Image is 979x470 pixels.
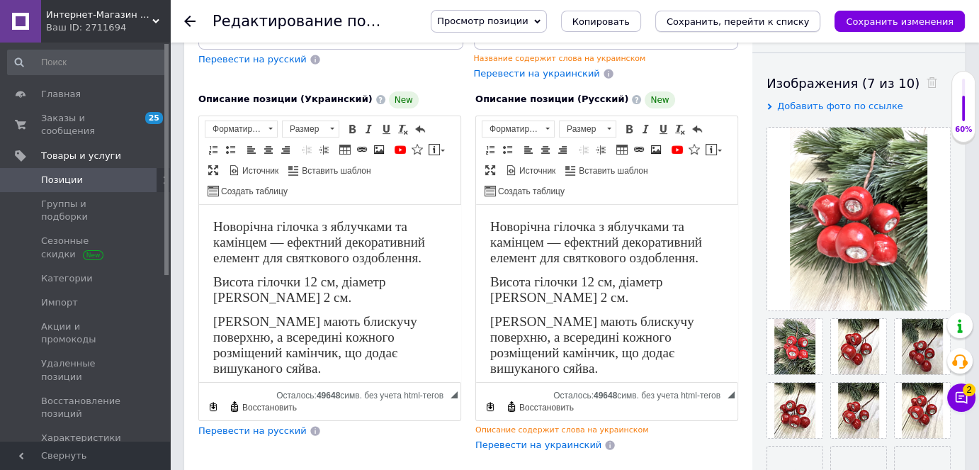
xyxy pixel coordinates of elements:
[521,142,536,157] a: По левому краю
[219,186,288,198] span: Создать таблицу
[392,142,408,157] a: Добавить видео с YouTube
[371,142,387,157] a: Изображение
[409,142,425,157] a: Вставить иконку
[198,425,307,436] span: Перевести на русский
[686,142,702,157] a: Вставить иконку
[14,14,247,227] body: Визуальный текстовый редактор, 0DAFEFBE-7DAA-43B9-94E0-A01399F7593B
[276,387,451,401] div: Подсчет символов
[184,16,196,27] div: Вернуться назад
[426,142,447,157] a: Вставить сообщение
[240,165,278,177] span: Источник
[482,121,541,137] span: Форматирование
[482,162,498,178] a: Развернуть
[198,94,373,104] span: Описание позиции (Украинский)
[41,235,131,260] span: Сезонные скидки
[517,402,574,414] span: Восстановить
[594,391,617,401] span: 49648
[631,142,647,157] a: Вставить/Редактировать ссылку (Ctrl+L)
[205,121,264,137] span: Форматирование
[559,121,616,138] a: Размер
[361,121,377,137] a: Курсив (Ctrl+I)
[499,142,515,157] a: Вставить / удалить маркированный список
[395,121,411,137] a: Убрать форматирование
[286,162,373,178] a: Вставить шаблон
[205,121,278,138] a: Форматирование
[517,165,555,177] span: Источник
[451,391,458,398] span: Перетащите для изменения размера
[222,142,238,157] a: Вставить / удалить маркированный список
[593,142,609,157] a: Увеличить отступ
[282,121,339,138] a: Размер
[41,88,81,101] span: Главная
[951,71,975,142] div: 60% Качество заполнения
[638,121,654,137] a: Курсив (Ctrl+I)
[475,94,628,104] span: Описание позиции (Русский)
[14,14,226,60] span: Новорічна гілочка з яблучками та камінцем — ефектний декоративний елемент для святкового оздоблення.
[482,121,555,138] a: Форматирование
[474,68,600,79] span: Перевести на украинский
[41,395,131,420] span: Восстановление позиций
[344,121,360,137] a: Полужирный (Ctrl+B)
[504,162,558,178] a: Источник
[728,391,735,398] span: Перетащите для изменения размера
[240,402,297,414] span: Восстановить
[504,399,576,415] a: Восстановить
[41,198,131,223] span: Группы и подборки
[655,121,671,137] a: Подчеркнутый (Ctrl+U)
[561,11,641,32] button: Копировать
[766,74,951,92] div: Изображения (7 из 10)
[46,9,152,21] span: Интернет-Магазин искусственных цветов Kvitochky
[227,162,281,178] a: Источник
[555,142,570,157] a: По правому краю
[354,142,370,157] a: Вставить/Редактировать ссылку (Ctrl+L)
[834,11,965,32] button: Сохранить изменения
[41,357,131,383] span: Удаленные позиции
[389,91,419,108] span: New
[46,21,170,34] div: Ваш ID: 2711694
[205,142,221,157] a: Вставить / удалить нумерованный список
[577,165,647,177] span: Вставить шаблон
[621,121,637,137] a: Полужирный (Ctrl+B)
[648,142,664,157] a: Изображение
[846,16,953,27] i: Сохранить изменения
[947,384,975,412] button: Чат с покупателем2
[205,183,290,198] a: Создать таблицу
[482,399,498,415] a: Сделать резервную копию сейчас
[963,384,975,396] span: 2
[669,142,685,157] a: Добавить видео с YouTube
[667,16,810,27] i: Сохранить, перейти к списку
[378,121,394,137] a: Подчеркнутый (Ctrl+U)
[614,142,630,157] a: Таблица
[689,121,705,137] a: Отменить (Ctrl+Z)
[198,54,307,65] span: Перевести на русский
[777,101,903,111] span: Добавить фото по ссылке
[14,109,218,171] span: [PERSON_NAME] мають блискучу поверхню, а всередині кожного розміщений камінчик, що додає вишукано...
[14,69,186,100] span: Висота гілочки 12 см, діаметр [PERSON_NAME] 2 см.
[655,11,821,32] button: Сохранить, перейти к списку
[437,16,528,26] span: Просмотр позиции
[553,387,728,401] div: Подсчет символов
[475,440,601,450] span: Перевести на украинский
[300,165,370,177] span: Вставить шаблон
[41,296,78,309] span: Импорт
[213,13,418,30] h1: Редактирование позиции:
[278,142,293,157] a: По правому краю
[41,150,121,162] span: Товары и услуги
[199,205,460,382] iframe: Визуальный текстовый редактор, 0DAFEFBE-7DAA-43B9-94E0-A01399F7593B
[41,112,131,138] span: Заказы и сообщения
[227,399,299,415] a: Восстановить
[205,399,221,415] a: Сделать резервную копию сейчас
[205,162,221,178] a: Развернуть
[41,432,121,444] span: Характеристики
[672,121,688,137] a: Убрать форматирование
[538,142,553,157] a: По центру
[317,391,340,401] span: 49648
[145,112,163,124] span: 25
[337,142,353,157] a: Таблица
[703,142,724,157] a: Вставить сообщение
[560,121,602,137] span: Размер
[316,142,332,157] a: Увеличить отступ
[261,142,276,157] a: По центру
